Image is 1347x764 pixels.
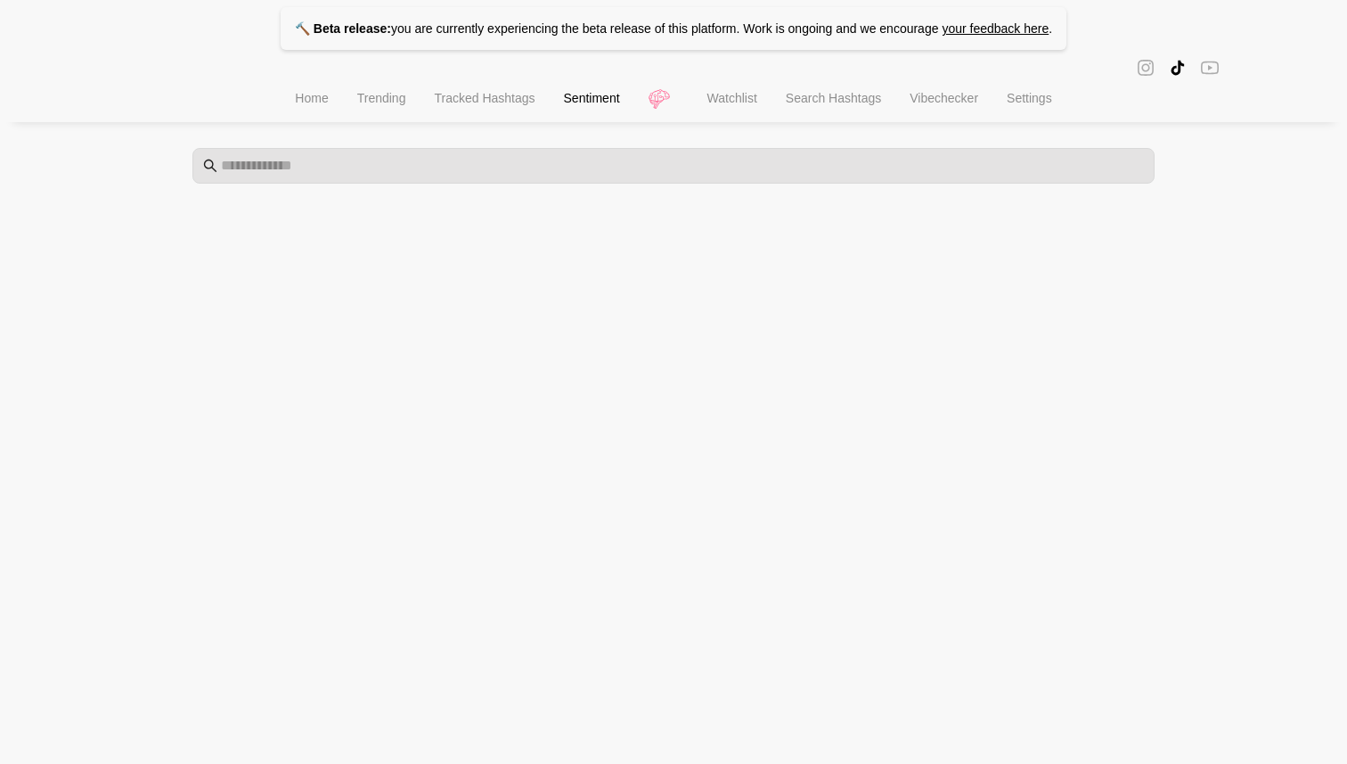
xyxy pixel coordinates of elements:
span: Watchlist [707,91,757,105]
a: your feedback here [942,21,1049,36]
strong: 🔨 Beta release: [295,21,391,36]
span: youtube [1201,57,1219,78]
span: Home [295,91,328,105]
span: Search Hashtags [786,91,881,105]
span: Trending [357,91,406,105]
span: Tracked Hashtags [434,91,535,105]
span: Vibechecker [910,91,978,105]
span: Sentiment [564,91,620,105]
span: search [203,159,217,173]
span: instagram [1137,57,1155,78]
span: Settings [1007,91,1052,105]
p: you are currently experiencing the beta release of this platform. Work is ongoing and we encourage . [281,7,1066,50]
